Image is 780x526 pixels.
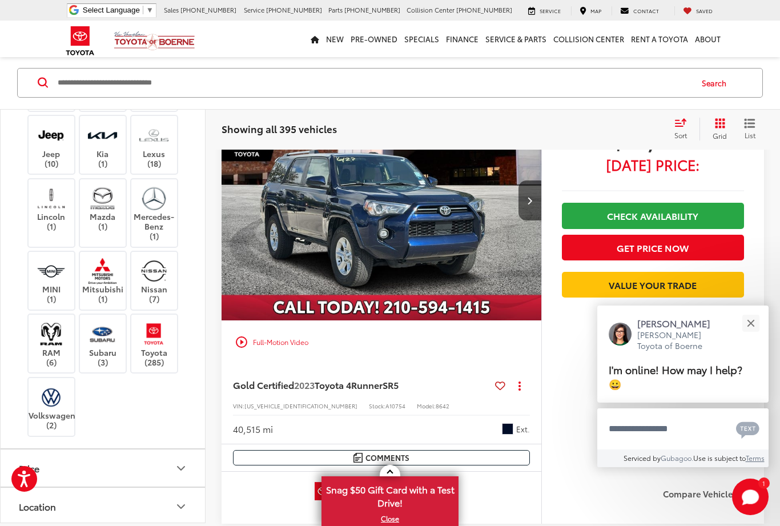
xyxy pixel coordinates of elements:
[732,479,769,515] button: Toggle Chat Window
[87,122,118,148] img: Vic Vaughan Toyota of Boerne in Boerne, TX)
[612,6,668,15] a: Contact
[456,5,512,14] span: [PHONE_NUMBER]
[83,6,140,14] span: Select Language
[383,378,399,391] span: SR5
[29,258,75,304] label: MINI (1)
[138,258,170,284] img: Vic Vaughan Toyota of Boerne in Boerne, TX)
[29,185,75,231] label: Lincoln (1)
[732,479,769,515] svg: Start Chat
[35,320,67,347] img: Vic Vaughan Toyota of Boerne in Boerne, TX)
[691,69,743,97] button: Search
[744,130,755,140] span: List
[80,258,126,304] label: Mitsubishi (1)
[365,452,409,463] span: Comments
[29,320,75,367] label: RAM (6)
[661,453,693,463] a: Gubagoo.
[114,31,195,51] img: Vic Vaughan Toyota of Boerne
[562,125,744,153] span: $31,700
[323,477,457,512] span: Snag $50 Gift Card with a Test Drive!
[401,21,443,57] a: Specials
[35,258,67,284] img: Vic Vaughan Toyota of Boerne in Boerne, TX)
[520,6,569,15] a: Service
[597,408,769,449] textarea: Type your message
[222,122,337,135] span: Showing all 395 vehicles
[518,381,521,390] span: dropdown dots
[138,185,170,212] img: Vic Vaughan Toyota of Boerne in Boerne, TX)
[138,320,170,347] img: Vic Vaughan Toyota of Boerne in Boerne, TX)
[83,6,154,14] a: Select Language​
[628,21,691,57] a: Rent a Toyota
[609,362,742,391] span: I'm online! How may I help? 😀
[738,311,763,336] button: Close
[562,159,744,170] span: [DATE] Price:
[29,122,75,168] label: Jeep (10)
[221,80,542,320] div: 2023 Toyota 4Runner SR5 0
[510,375,530,395] button: Actions
[344,5,400,14] span: [PHONE_NUMBER]
[699,118,735,140] button: Grid View
[19,501,56,512] div: Location
[59,22,102,59] img: Toyota
[80,122,126,168] label: Kia (1)
[436,401,449,410] span: 8642
[233,423,273,436] div: 40,515 mi
[633,7,659,14] span: Contact
[624,453,661,463] span: Serviced by
[131,258,178,304] label: Nissan (7)
[562,235,744,260] button: Get Price Now
[35,185,67,212] img: Vic Vaughan Toyota of Boerne in Boerne, TX)
[736,420,759,439] svg: Text
[674,6,721,15] a: My Saved Vehicles
[1,488,206,525] button: LocationLocation
[244,401,357,410] span: [US_VEHICLE_IDENTIFICATION_NUMBER]
[138,122,170,148] img: Vic Vaughan Toyota of Boerne in Boerne, TX)
[164,5,179,14] span: Sales
[221,80,542,320] a: 2023 Toyota 4Runner SR52023 Toyota 4Runner SR52023 Toyota 4Runner SR52023 Toyota 4Runner SR5
[174,500,188,513] div: Location
[637,330,722,352] p: [PERSON_NAME] Toyota of Boerne
[571,6,610,15] a: Map
[233,450,530,465] button: Comments
[233,401,244,410] span: VIN:
[19,463,39,473] div: Price
[518,180,541,220] button: Next image
[221,80,542,321] img: 2023 Toyota 4Runner SR5
[693,453,746,463] span: Use is subject to
[550,21,628,57] a: Collision Center
[1,449,206,487] button: PricePrice
[174,461,188,475] div: Price
[562,203,744,228] a: Check Availability
[29,384,75,430] label: Volkswagen (2)
[323,21,347,57] a: New
[87,258,118,284] img: Vic Vaughan Toyota of Boerne in Boerne, TX)
[482,21,550,57] a: Service & Parts: Opens in a new tab
[131,122,178,168] label: Lexus (18)
[407,5,455,14] span: Collision Center
[146,6,154,14] span: ▼
[369,401,385,410] span: Stock:
[35,122,67,148] img: Vic Vaughan Toyota of Boerne in Boerne, TX)
[315,378,383,391] span: Toyota 4Runner
[733,416,763,441] button: Chat with SMS
[57,69,691,97] input: Search by Make, Model, or Keyword
[80,185,126,231] label: Mazda (1)
[746,453,765,463] a: Terms
[35,384,67,411] img: Vic Vaughan Toyota of Boerne in Boerne, TX)
[347,21,401,57] a: Pre-Owned
[87,320,118,347] img: Vic Vaughan Toyota of Boerne in Boerne, TX)
[562,272,744,298] a: Value Your Trade
[80,320,126,367] label: Subaru (3)
[691,21,724,57] a: About
[294,378,315,391] span: 2023
[353,453,363,463] img: Comments
[762,480,765,485] span: 1
[307,21,323,57] a: Home
[663,489,753,500] label: Compare Vehicle
[540,7,561,14] span: Service
[443,21,482,57] a: Finance
[597,306,769,467] div: Close[PERSON_NAME][PERSON_NAME] Toyota of BoerneI'm online! How may I help? 😀Type your messageCha...
[669,118,699,140] button: Select sort value
[244,5,264,14] span: Service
